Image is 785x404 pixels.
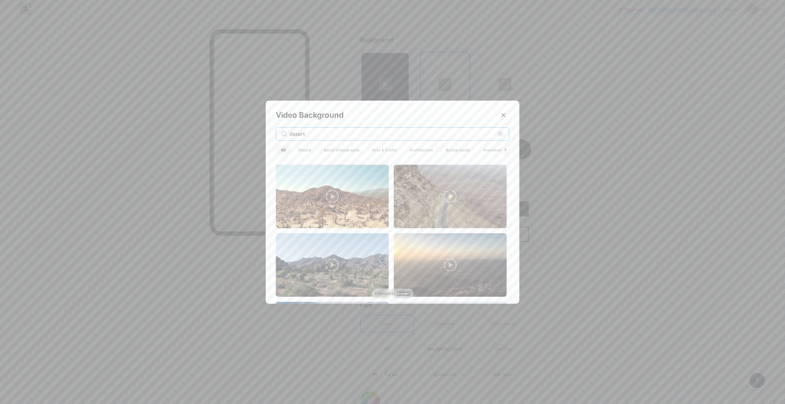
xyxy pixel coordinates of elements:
span: Arts & Crafts [367,146,402,154]
span: Powered by [375,291,396,296]
span: Aerial Videography [319,146,365,154]
span: Nature [293,146,316,154]
span: All [276,146,291,154]
span: Video Background [276,110,344,120]
span: Architecture [405,146,438,154]
span: Backgrounds [441,146,476,154]
img: thumbnail [276,233,389,297]
input: Search Videos [289,130,497,138]
span: Animated [478,146,506,154]
img: thumbnail [276,302,389,365]
img: thumbnail [276,165,389,228]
